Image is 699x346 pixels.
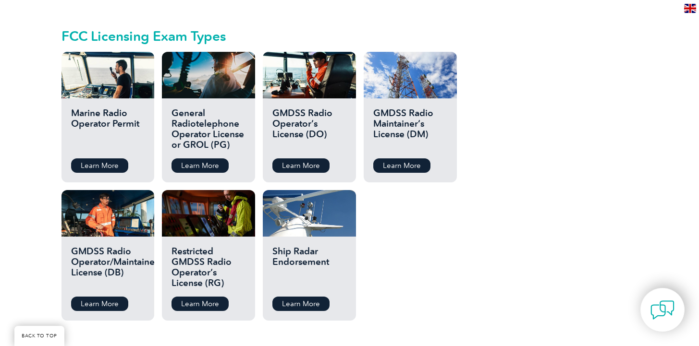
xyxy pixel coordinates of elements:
a: Learn More [172,158,229,173]
h2: GMDSS Radio Maintainer’s License (DM) [373,108,447,151]
a: BACK TO TOP [14,326,64,346]
img: contact-chat.png [650,298,674,322]
a: Learn More [172,297,229,311]
a: Learn More [272,297,330,311]
h2: GMDSS Radio Operator’s License (DO) [272,108,346,151]
h2: Marine Radio Operator Permit [71,108,145,151]
a: Learn More [373,158,430,173]
a: Learn More [272,158,330,173]
a: Learn More [71,297,128,311]
h2: Restricted GMDSS Radio Operator’s License (RG) [172,246,245,289]
img: en [684,4,696,13]
a: Learn More [71,158,128,173]
h2: GMDSS Radio Operator/Maintainer License (DB) [71,246,145,289]
h2: FCC Licensing Exam Types [61,28,465,44]
h2: Ship Radar Endorsement [272,246,346,289]
h2: General Radiotelephone Operator License or GROL (PG) [172,108,245,151]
